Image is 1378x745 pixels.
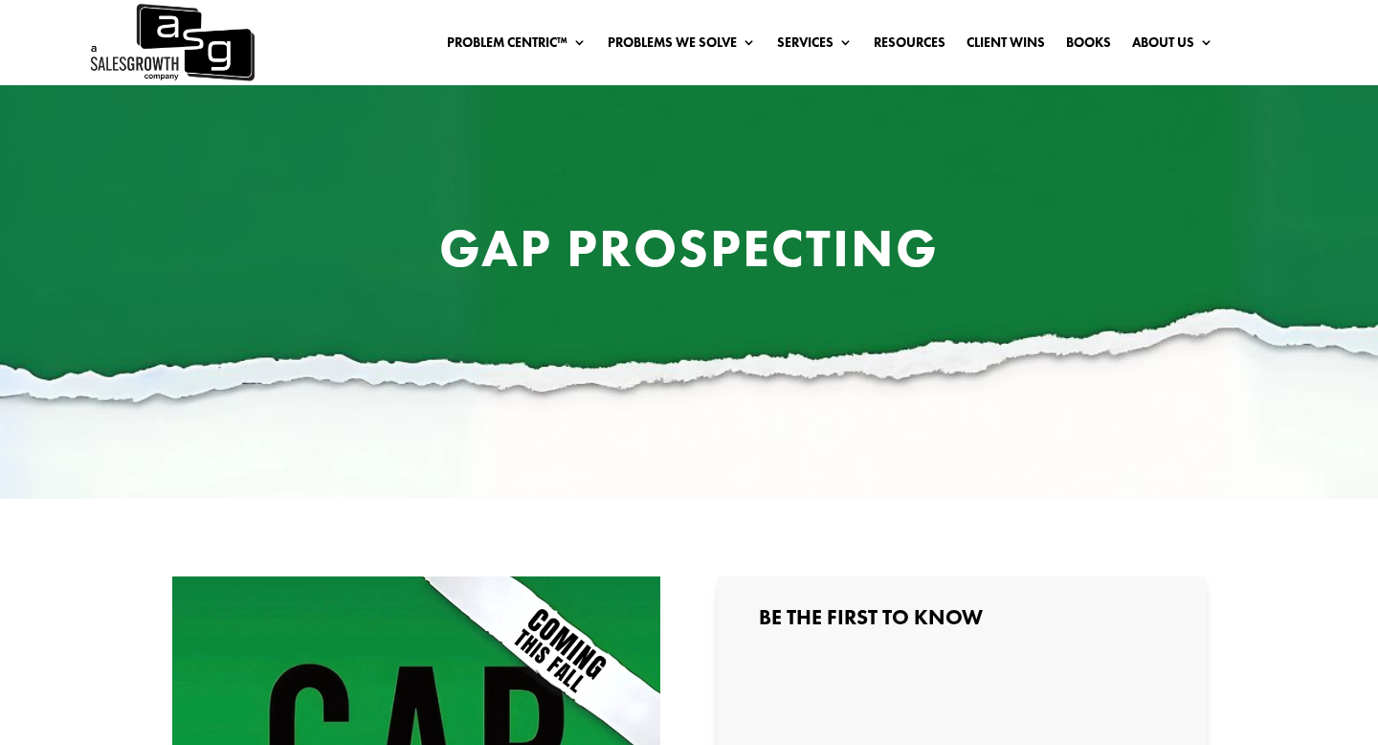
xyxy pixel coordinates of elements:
[874,35,945,56] a: Resources
[1132,35,1213,56] a: About Us
[608,35,756,56] a: Problems We Solve
[1066,35,1111,56] a: Books
[447,35,587,56] a: Problem Centric™
[759,607,1165,638] h3: Be the First to Know
[777,35,853,56] a: Services
[325,221,1053,284] h1: Gap Prospecting
[967,35,1045,56] a: Client Wins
